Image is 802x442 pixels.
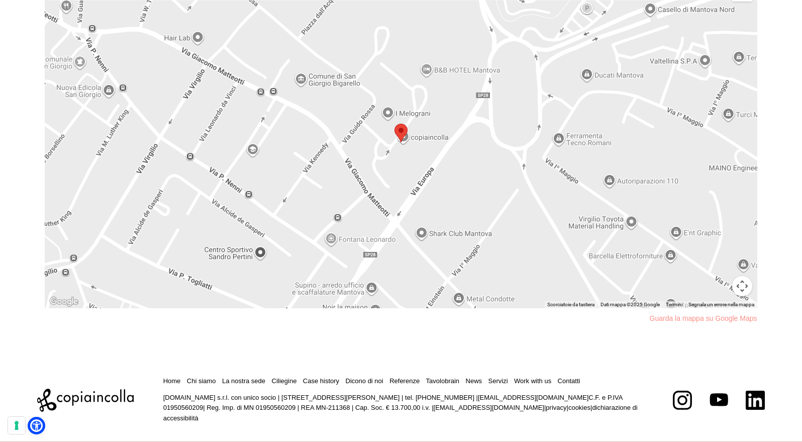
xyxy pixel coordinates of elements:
[514,377,551,385] a: Work with us
[389,377,420,385] a: Referenze
[478,394,588,401] a: [EMAIL_ADDRESS][DOMAIN_NAME]
[30,419,43,432] a: Open Accessibility Menu
[163,377,181,385] a: Home
[163,404,638,422] a: dichiarazione di accessibilità
[426,377,460,385] a: Tavolobrain
[688,302,754,307] a: Segnala un errore nella mappa
[466,377,482,385] a: News
[8,417,25,434] button: Le tue preferenze relative al consenso per le tecnologie di tracciamento
[163,393,644,424] p: [DOMAIN_NAME] s.r.l. con unico socio | [STREET_ADDRESS][PERSON_NAME] | tel. [PHONE_NUMBER] | C.F....
[488,377,508,385] a: Servizi
[558,377,580,385] a: Contatti
[434,404,544,411] a: [EMAIL_ADDRESS][DOMAIN_NAME]
[346,377,383,385] a: Dicono di noi
[650,313,757,324] a: Guarda la mappa su Google Maps
[187,377,216,385] a: Chi siamo
[546,404,566,411] a: privacy
[222,377,265,385] a: La nostra sede
[568,404,590,411] a: cookies
[600,302,660,307] span: Dati mappa ©2025 Google
[732,276,752,296] button: Controlli di visualizzazione della mappa
[303,377,339,385] a: Case history
[47,295,80,308] a: Visualizza questa zona in Google Maps (in una nuova finestra)
[547,301,594,308] button: Scorciatoie da tastiera
[47,295,80,308] img: Google
[666,302,682,307] a: Termini (si apre in una nuova scheda)
[272,377,297,385] a: Ciliegine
